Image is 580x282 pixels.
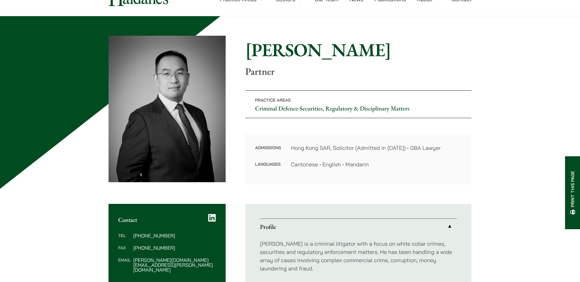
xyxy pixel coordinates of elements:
h1: [PERSON_NAME] [245,39,471,61]
dt: Email [118,258,131,272]
h2: Contact [118,216,216,223]
p: Partner [245,66,471,77]
a: LinkedIn [208,214,216,222]
dt: Languages [255,160,281,168]
a: Securities, Regulatory & Disciplinary Matters [300,104,409,112]
dt: Admissions [255,144,281,160]
dd: Cantonese • English • Mandarin [291,160,462,168]
a: Profile [260,219,457,235]
span: Practice Areas [255,97,291,103]
dd: Hong Kong SAR, Solicitor (Admitted in [DATE]) • GBA Lawyer [291,144,462,152]
dd: [PERSON_NAME][DOMAIN_NAME][EMAIL_ADDRESS][PERSON_NAME][DOMAIN_NAME] [133,258,216,272]
dt: Tel [118,233,131,245]
a: Criminal Defence [255,104,298,112]
dd: [PHONE_NUMBER] [133,245,216,250]
p: • [245,90,471,118]
dt: Fax [118,245,131,258]
p: [PERSON_NAME] is a criminal litigator with a focus on white collar crimes, securities and regulat... [260,240,457,273]
dd: [PHONE_NUMBER] [133,233,216,238]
